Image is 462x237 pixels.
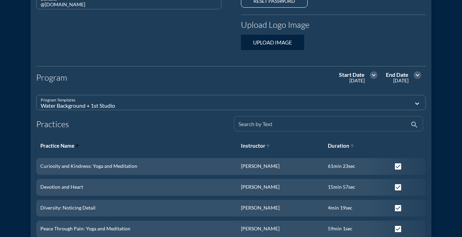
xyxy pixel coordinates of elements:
td: Devotion and Heart [36,179,237,196]
div: Water Background + 1st Studio [41,103,338,109]
i: expand_more [413,99,421,108]
h4: Upload Logo Image [241,20,426,30]
td: [PERSON_NAME] [237,200,324,216]
i: search [410,121,419,129]
div: [DATE] [339,78,365,84]
i: expand_more [370,71,378,79]
input: Domains [41,0,217,9]
th: Instructor [237,141,324,150]
div: End Date [386,71,408,78]
i: arrow_upward [74,143,80,149]
div: [DATE] [386,78,408,84]
td: 15min 57sec [324,179,390,196]
i: arrow_upward [265,143,271,149]
div: Start Date [339,71,365,78]
h5: Practices [36,119,228,129]
td: [PERSON_NAME] [237,158,324,175]
i: arrow_upward [349,143,355,149]
td: [PERSON_NAME] [237,179,324,196]
h5: Program [36,73,228,83]
td: Diversity: Noticing Detail [36,200,237,216]
th: Practice Name [36,141,237,150]
input: Search by Text [238,122,409,131]
td: Curiosity and Kindness: Yoga and Meditation [36,158,237,175]
td: 61min 23sec [324,158,390,175]
td: 4min 19sec [324,200,390,216]
button: Upload Image [241,35,304,50]
i: expand_more [414,71,421,79]
th: Duration [324,141,390,150]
